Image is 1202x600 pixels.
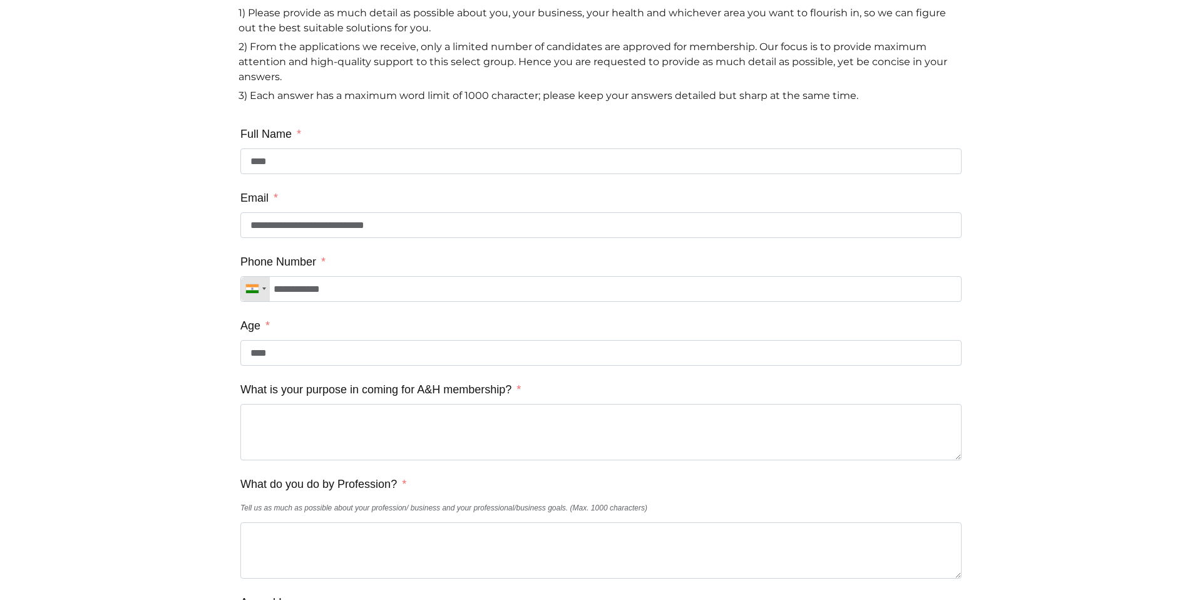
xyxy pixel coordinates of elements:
[239,39,963,88] p: 2) From the applications we receive, only a limited number of candidates are approved for members...
[241,277,270,301] div: Telephone country code
[240,251,326,273] label: Phone Number
[239,6,963,39] p: 1) Please provide as much detail as possible about you, your business, your health and whichever ...
[240,276,962,302] input: Phone Number
[240,212,962,238] input: Email
[240,404,962,460] textarea: What is your purpose in coming for A&H membership?
[240,522,962,579] textarea: What do you do by Profession?
[240,314,270,337] label: Age
[240,187,278,209] label: Email
[240,473,406,495] label: What do you do by Profession?
[240,340,962,366] input: Age
[240,497,962,519] div: Tell us as much as possible about your profession/ business and your professional/business goals....
[240,378,521,401] label: What is your purpose in coming for A&H membership?
[239,88,963,107] p: 3) Each answer has a maximum word limit of 1000 character; please keep your answers detailed but ...
[240,123,301,145] label: Full Name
